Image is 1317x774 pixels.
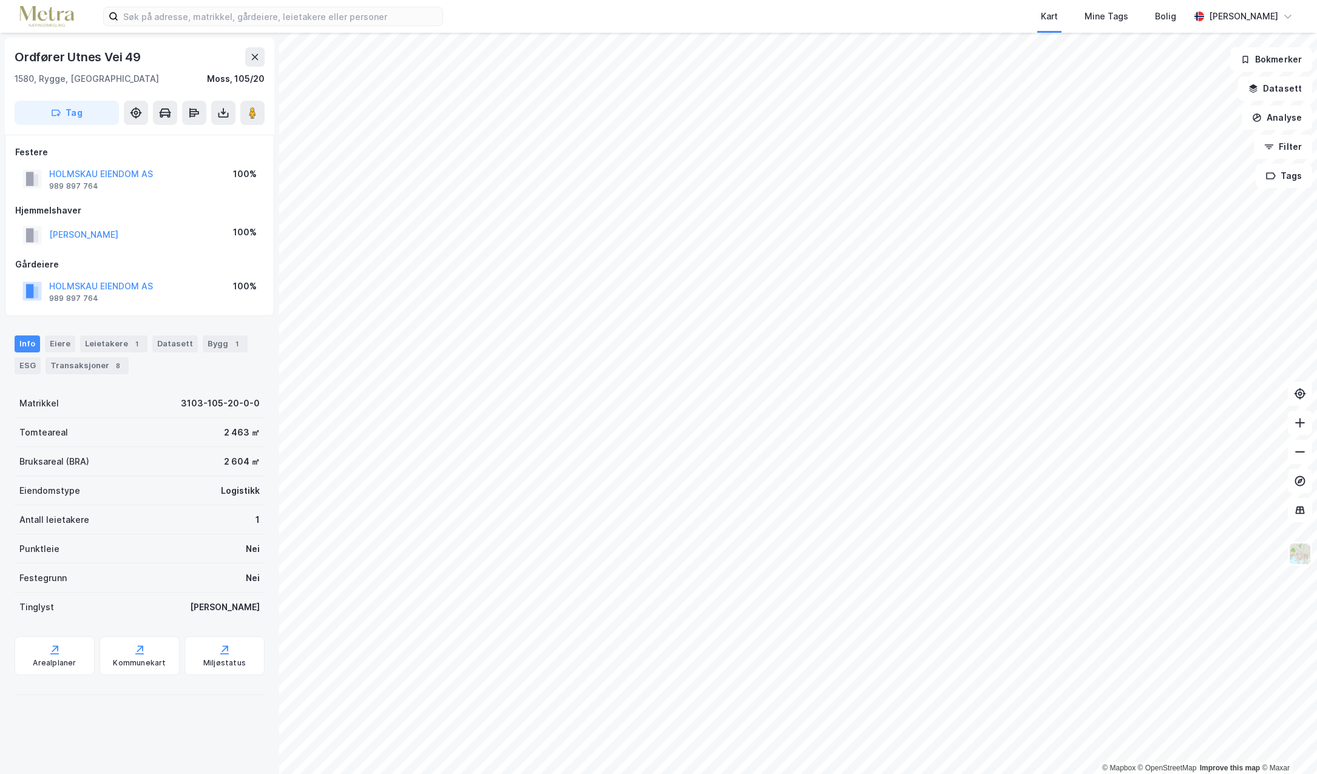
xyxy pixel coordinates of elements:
button: Datasett [1238,76,1312,101]
button: Tag [15,101,119,125]
img: Z [1288,542,1312,565]
a: Improve this map [1200,764,1260,772]
div: Bolig [1155,9,1176,24]
div: [PERSON_NAME] [190,600,260,614]
div: Ordfører Utnes Vei 49 [15,47,143,67]
div: Miljøstatus [203,658,246,668]
div: 989 897 764 [49,181,98,191]
iframe: Chat Widget [1256,716,1317,774]
button: Bokmerker [1230,47,1312,72]
div: Kontrollprogram for chat [1256,716,1317,774]
div: Bygg [203,335,248,352]
div: 2 604 ㎡ [224,454,260,469]
img: metra-logo.256734c3b2bbffee19d4.png [19,6,74,27]
div: ESG [15,357,41,374]
div: Eiendomstype [19,483,80,498]
input: Søk på adresse, matrikkel, gårdeiere, leietakere eller personer [118,7,442,25]
div: Kart [1041,9,1058,24]
div: Tinglyst [19,600,54,614]
div: [PERSON_NAME] [1209,9,1278,24]
div: 1 [256,513,260,527]
div: 3103-105-20-0-0 [181,396,260,411]
div: Arealplaner [33,658,76,668]
div: Info [15,335,40,352]
div: Tomteareal [19,425,68,440]
div: 989 897 764 [49,294,98,303]
div: Datasett [152,335,198,352]
div: 8 [112,360,124,372]
div: Gårdeiere [15,257,264,272]
div: Punktleie [19,542,59,556]
button: Filter [1254,135,1312,159]
div: Mine Tags [1085,9,1128,24]
div: Moss, 105/20 [207,72,265,86]
div: Leietakere [80,335,147,352]
div: Logistikk [221,483,260,498]
a: Mapbox [1102,764,1136,772]
div: Nei [246,571,260,585]
div: Hjemmelshaver [15,203,264,218]
div: 100% [233,225,257,240]
div: Antall leietakere [19,513,89,527]
div: Nei [246,542,260,556]
button: Analyse [1242,106,1312,130]
div: 2 463 ㎡ [224,425,260,440]
div: Kommunekart [113,658,166,668]
div: Festegrunn [19,571,67,585]
div: 1 [231,338,243,350]
div: 1 [130,338,143,350]
a: OpenStreetMap [1138,764,1197,772]
div: Festere [15,145,264,160]
div: Bruksareal (BRA) [19,454,89,469]
div: 100% [233,167,257,181]
button: Tags [1256,164,1312,188]
div: Transaksjoner [46,357,129,374]
div: Matrikkel [19,396,59,411]
div: 1580, Rygge, [GEOGRAPHIC_DATA] [15,72,159,86]
div: Eiere [45,335,75,352]
div: 100% [233,279,257,294]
